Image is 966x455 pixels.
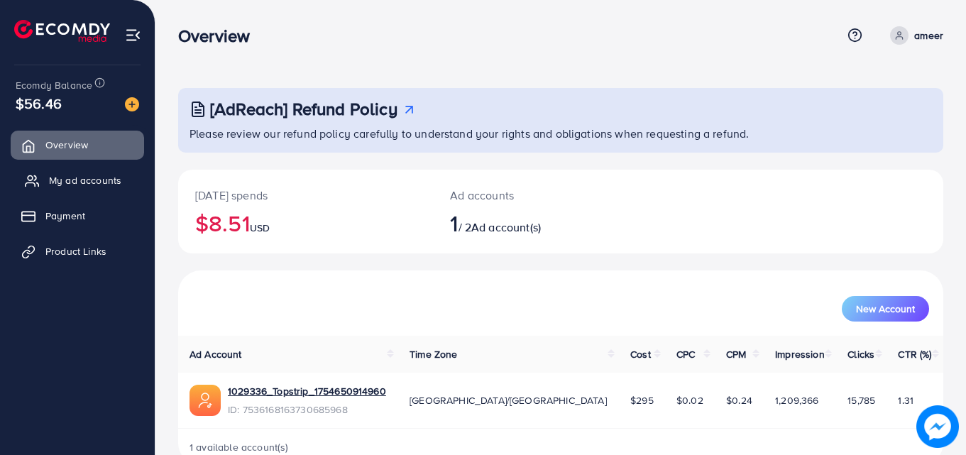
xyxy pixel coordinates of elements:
span: USD [250,221,270,235]
span: New Account [856,304,915,314]
span: 1,209,366 [775,393,818,407]
span: Clicks [847,347,874,361]
span: My ad accounts [49,173,121,187]
span: 1.31 [898,393,913,407]
h3: [AdReach] Refund Policy [210,99,397,119]
span: $295 [630,393,654,407]
p: [DATE] spends [195,187,416,204]
span: Product Links [45,244,106,258]
h2: / 2 [450,209,608,236]
span: 1 available account(s) [190,440,289,454]
span: Ad account(s) [471,219,541,235]
span: CPC [676,347,695,361]
span: $0.02 [676,393,703,407]
span: Time Zone [410,347,457,361]
span: Cost [630,347,651,361]
a: Product Links [11,237,144,265]
span: 1 [450,207,458,239]
p: ameer [914,27,943,44]
a: My ad accounts [11,166,144,194]
img: image [125,97,139,111]
span: [GEOGRAPHIC_DATA]/[GEOGRAPHIC_DATA] [410,393,607,407]
a: Overview [11,131,144,159]
span: $56.46 [16,93,62,114]
span: Ecomdy Balance [16,78,92,92]
h3: Overview [178,26,261,46]
span: CPM [726,347,746,361]
span: CTR (%) [898,347,931,361]
p: Please review our refund policy carefully to understand your rights and obligations when requesti... [190,125,935,142]
span: Impression [775,347,825,361]
a: Payment [11,202,144,230]
a: 1029336_Topstrip_1754650914960 [228,384,386,398]
h2: $8.51 [195,209,416,236]
a: ameer [884,26,943,45]
img: logo [14,20,110,42]
span: 15,785 [847,393,875,407]
span: Ad Account [190,347,242,361]
span: Overview [45,138,88,152]
img: ic-ads-acc.e4c84228.svg [190,385,221,416]
span: ID: 7536168163730685968 [228,402,386,417]
p: Ad accounts [450,187,608,204]
img: image [916,405,959,448]
button: New Account [842,296,929,322]
span: Payment [45,209,85,223]
span: $0.24 [726,393,752,407]
img: menu [125,27,141,43]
